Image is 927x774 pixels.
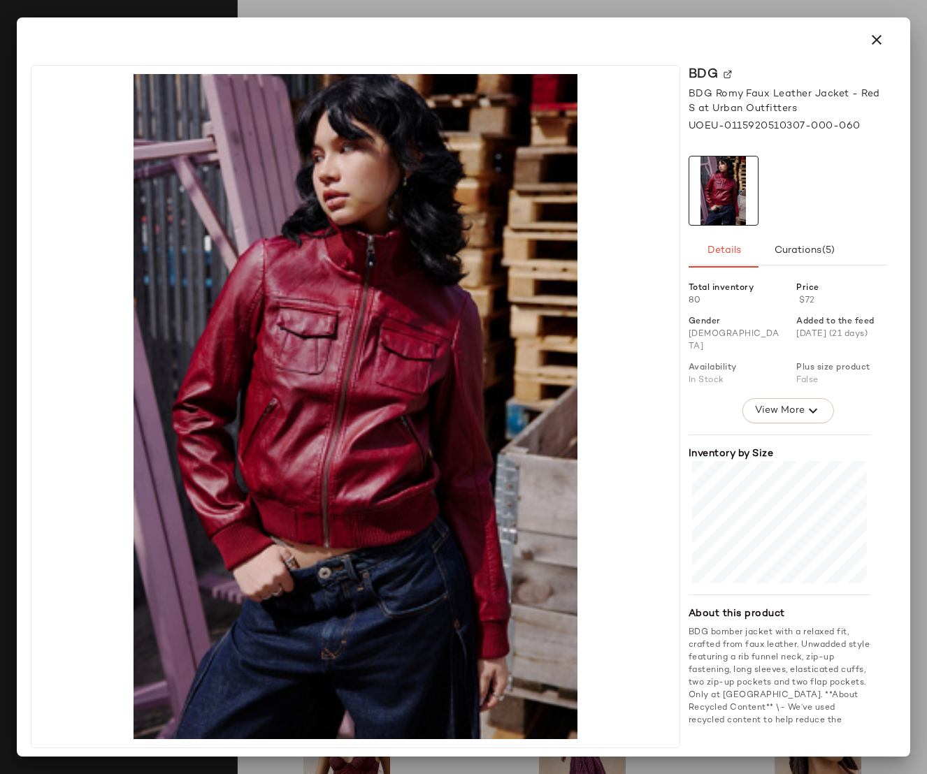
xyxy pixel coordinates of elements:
[689,156,758,225] img: 0115920510307_060_a2
[724,71,732,79] img: svg%3e
[796,282,819,295] span: Price
[689,606,872,621] div: About this product
[821,245,834,256] span: (5)
[689,87,889,116] span: BDG Romy Faux Leather Jacket - Red S at Urban Outfitters
[706,245,740,256] span: Details
[742,398,833,423] button: View More
[689,282,754,295] span: Total inventory
[773,245,835,256] span: Curations
[40,74,671,739] img: 0115920510307_060_a2
[689,446,872,461] div: Inventory by Size
[754,402,805,419] span: View More
[689,119,861,133] span: UOEU-0115920510307-000-060
[689,65,719,84] span: BDG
